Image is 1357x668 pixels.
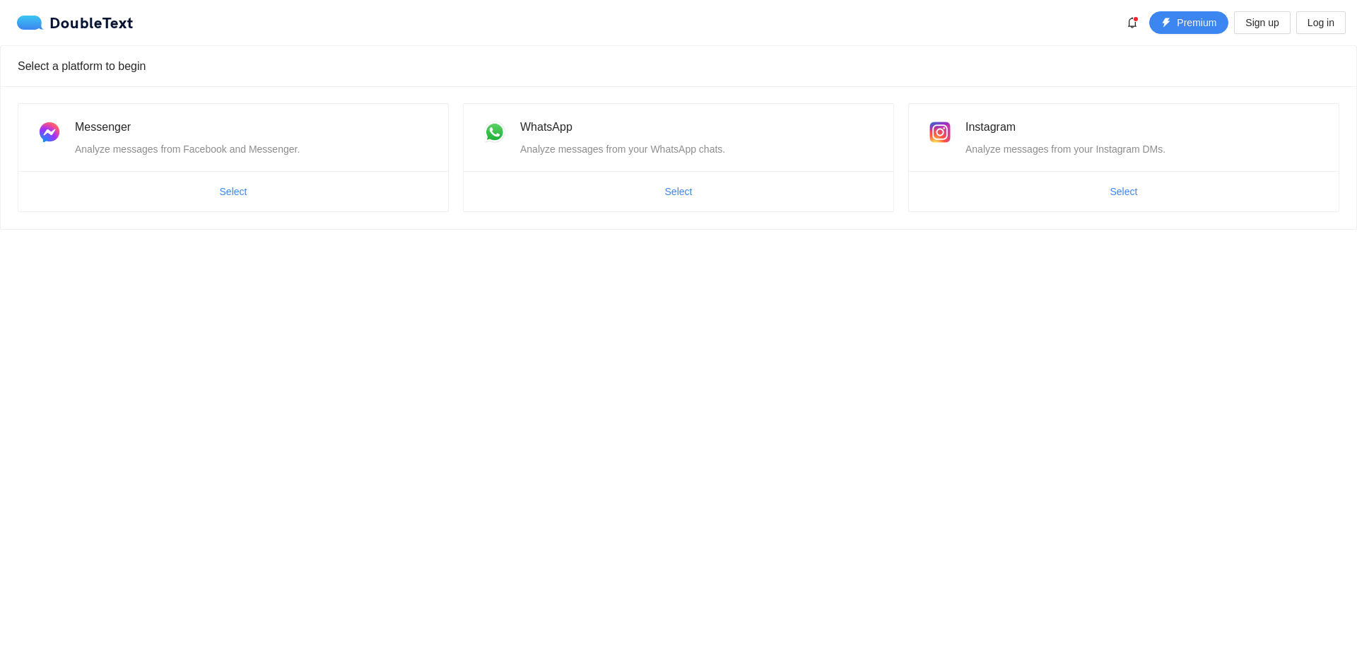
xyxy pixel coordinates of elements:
button: Sign up [1234,11,1290,34]
img: instagram.png [926,118,954,146]
span: WhatsApp [520,121,572,133]
button: bell [1121,11,1144,34]
span: Sign up [1245,15,1279,30]
span: Select [665,184,693,199]
button: thunderboltPremium [1149,11,1228,34]
span: Premium [1177,15,1216,30]
span: bell [1122,17,1143,28]
button: Log in [1296,11,1346,34]
span: Log in [1308,15,1334,30]
img: messenger.png [35,118,64,146]
a: WhatsAppAnalyze messages from your WhatsApp chats.Select [463,103,894,212]
div: Analyze messages from your Instagram DMs. [965,141,1322,157]
a: MessengerAnalyze messages from Facebook and Messenger.Select [18,103,449,212]
a: InstagramAnalyze messages from your Instagram DMs.Select [908,103,1339,212]
span: thunderbolt [1161,18,1171,29]
button: Select [654,180,704,203]
img: whatsapp.png [481,118,509,146]
div: Analyze messages from Facebook and Messenger. [75,141,431,157]
div: Analyze messages from your WhatsApp chats. [520,141,876,157]
img: logo [17,16,49,30]
div: Messenger [75,118,431,136]
div: DoubleText [17,16,134,30]
button: Select [208,180,259,203]
a: logoDoubleText [17,16,134,30]
span: Instagram [965,121,1016,133]
span: Select [220,184,247,199]
button: Select [1099,180,1149,203]
span: Select [1110,184,1138,199]
div: Select a platform to begin [18,46,1339,86]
